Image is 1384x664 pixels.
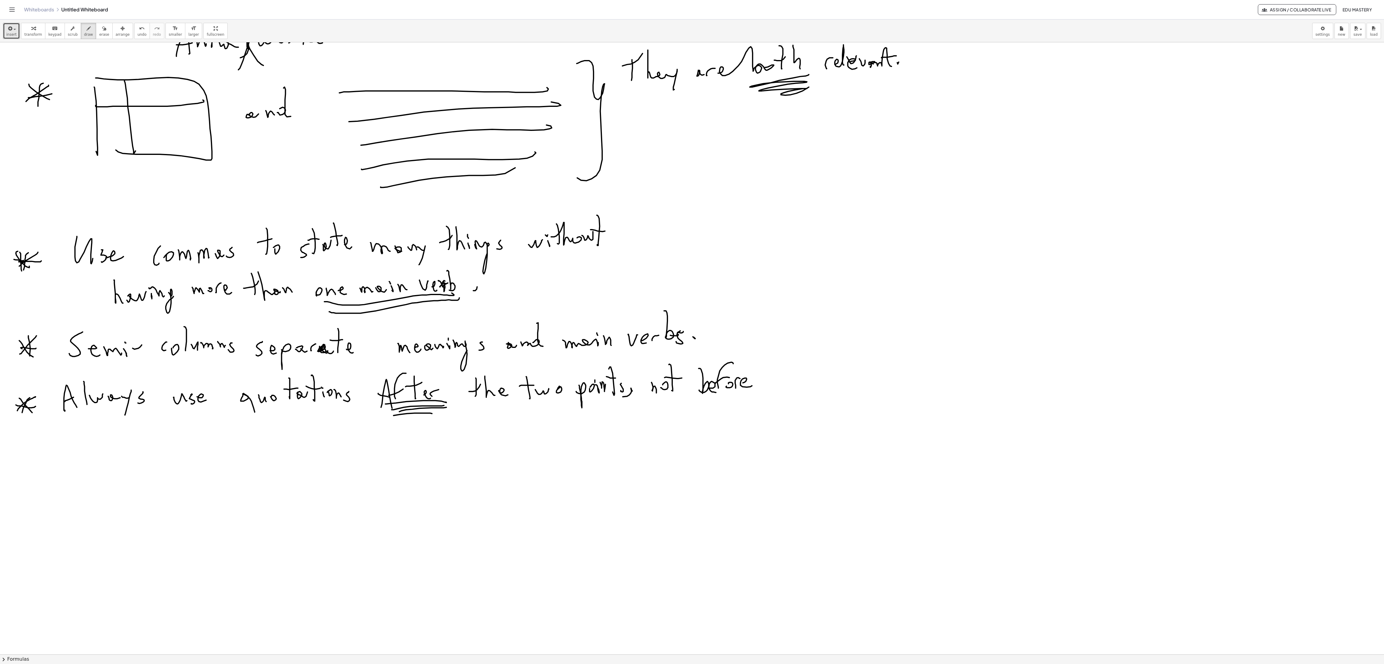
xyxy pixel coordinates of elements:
span: scrub [68,32,78,37]
span: keypad [48,32,62,37]
a: Whiteboards [24,7,54,13]
span: insert [6,32,17,37]
span: Assign / Collaborate Live [1263,7,1331,12]
span: Edu Mastery [1342,7,1372,12]
button: settings [1312,23,1333,39]
i: undo [139,25,145,32]
i: redo [154,25,160,32]
span: settings [1316,32,1330,37]
button: transform [21,23,45,39]
span: draw [84,32,93,37]
span: smaller [169,32,182,37]
span: erase [99,32,109,37]
button: fullscreen [203,23,227,39]
i: format_size [191,25,196,32]
button: redoredo [150,23,164,39]
button: scrub [65,23,81,39]
span: undo [138,32,147,37]
span: transform [24,32,42,37]
button: Assign / Collaborate Live [1258,4,1336,15]
button: undoundo [134,23,150,39]
button: format_sizelarger [185,23,202,39]
button: arrange [112,23,133,39]
button: Edu Mastery [1337,4,1377,15]
button: insert [3,23,20,39]
button: save [1350,23,1365,39]
button: load [1367,23,1381,39]
button: Toggle navigation [7,5,17,14]
i: format_size [172,25,178,32]
span: load [1370,32,1378,37]
span: new [1338,32,1345,37]
button: draw [81,23,96,39]
span: redo [153,32,161,37]
span: fullscreen [207,32,224,37]
button: keyboardkeypad [45,23,65,39]
span: arrange [116,32,130,37]
button: format_sizesmaller [165,23,185,39]
button: erase [96,23,112,39]
span: larger [188,32,199,37]
i: keyboard [52,25,58,32]
button: new [1334,23,1349,39]
span: save [1353,32,1362,37]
